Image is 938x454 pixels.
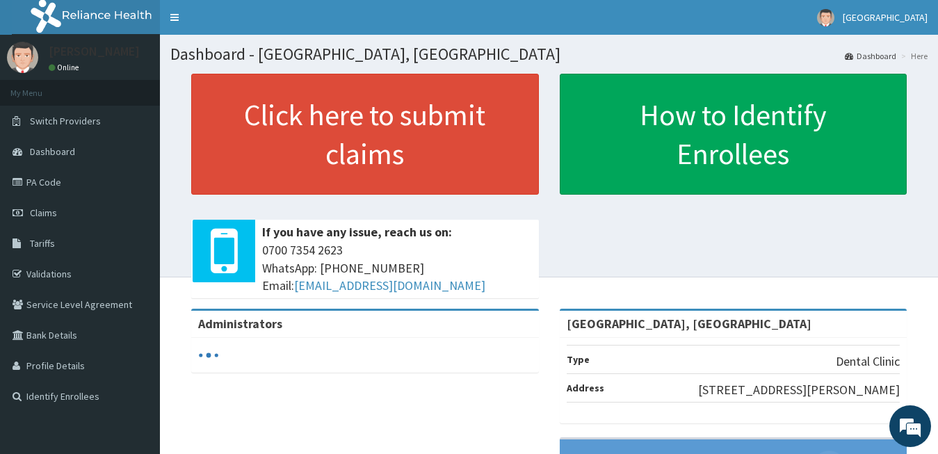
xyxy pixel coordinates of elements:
[898,50,928,62] li: Here
[836,352,900,371] p: Dental Clinic
[698,381,900,399] p: [STREET_ADDRESS][PERSON_NAME]
[30,237,55,250] span: Tariffs
[49,45,140,58] p: [PERSON_NAME]
[294,277,485,293] a: [EMAIL_ADDRESS][DOMAIN_NAME]
[30,206,57,219] span: Claims
[170,45,928,63] h1: Dashboard - [GEOGRAPHIC_DATA], [GEOGRAPHIC_DATA]
[560,74,907,195] a: How to Identify Enrollees
[567,316,811,332] strong: [GEOGRAPHIC_DATA], [GEOGRAPHIC_DATA]
[845,50,896,62] a: Dashboard
[567,382,604,394] b: Address
[843,11,928,24] span: [GEOGRAPHIC_DATA]
[7,42,38,73] img: User Image
[49,63,82,72] a: Online
[262,224,452,240] b: If you have any issue, reach us on:
[817,9,834,26] img: User Image
[262,241,532,295] span: 0700 7354 2623 WhatsApp: [PHONE_NUMBER] Email:
[30,115,101,127] span: Switch Providers
[567,353,590,366] b: Type
[30,145,75,158] span: Dashboard
[191,74,539,195] a: Click here to submit claims
[198,345,219,366] svg: audio-loading
[198,316,282,332] b: Administrators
